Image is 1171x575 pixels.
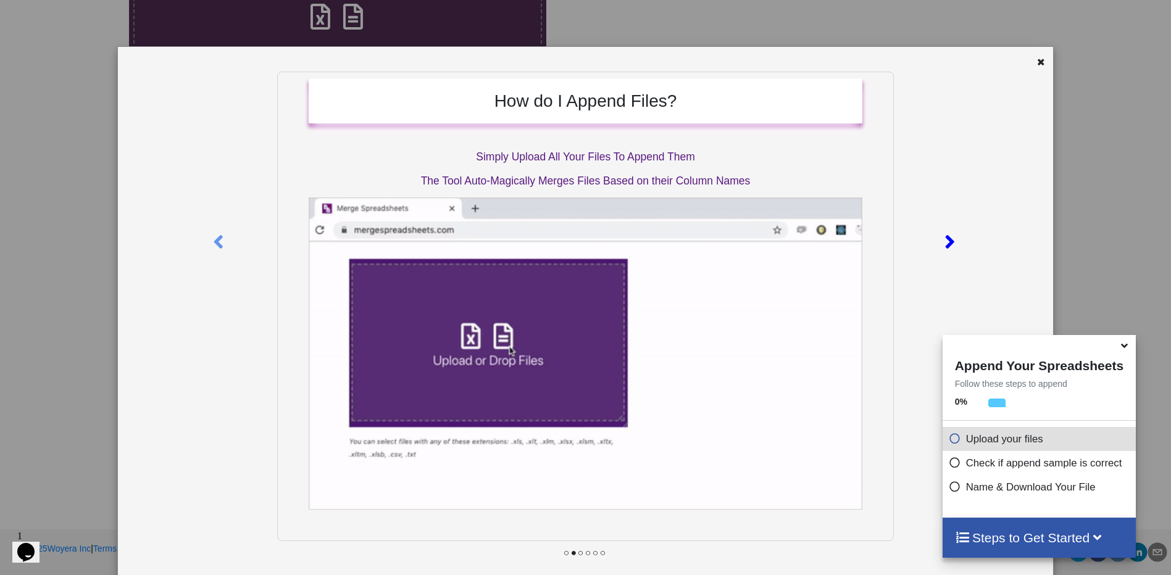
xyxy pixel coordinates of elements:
p: Simply Upload All Your Files To Append Them [309,149,862,165]
h4: Steps to Get Started [955,530,1123,545]
h2: How do I Append Files? [321,91,850,112]
p: Follow these steps to append [943,378,1136,390]
h4: Append Your Spreadsheets [943,355,1136,373]
img: AutoMerge Files [309,197,862,510]
p: Name & Download Your File [949,479,1133,495]
iframe: chat widget [12,526,52,563]
p: Check if append sample is correct [949,455,1133,471]
p: Upload your files [949,431,1133,447]
b: 0 % [955,397,967,407]
p: The Tool Auto-Magically Merges Files Based on their Column Names [309,173,862,189]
